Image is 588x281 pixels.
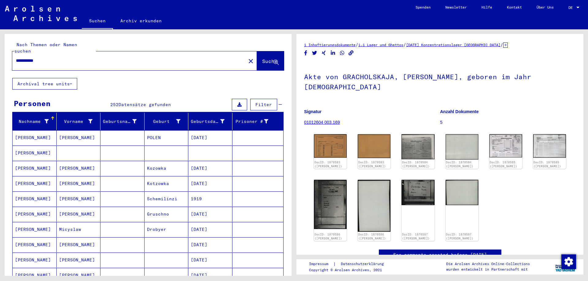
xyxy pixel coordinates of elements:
a: See comments created before [DATE] [393,252,487,258]
button: Share on LinkedIn [330,49,336,57]
button: Share on Twitter [311,49,318,57]
p: 5 [440,119,576,126]
mat-label: Nach Themen oder Namen suchen [14,42,77,54]
a: DocID: 1870583 ([PERSON_NAME]) [358,161,386,168]
mat-cell: [DATE] [188,130,232,145]
img: 001.jpg [314,134,347,158]
mat-cell: [PERSON_NAME] [13,146,57,161]
div: Geburtsdatum [191,118,224,125]
b: Signatur [304,109,322,114]
mat-cell: [DATE] [188,222,232,237]
mat-cell: [PERSON_NAME] [13,222,57,237]
h1: Akte von GRACHOLSKAJA, [PERSON_NAME], geboren im Jahr [DEMOGRAPHIC_DATA] [304,63,576,100]
mat-header-cell: Vorname [57,113,101,130]
mat-header-cell: Nachname [13,113,57,130]
a: DocID: 1870587 ([PERSON_NAME]) [402,233,430,240]
mat-cell: [PERSON_NAME] [13,191,57,206]
mat-header-cell: Geburt‏ [145,113,189,130]
mat-icon: close [247,57,254,65]
span: 252 [110,102,119,107]
img: 001.jpg [489,134,522,157]
p: wurden entwickelt in Partnerschaft mit [446,267,530,272]
mat-cell: [DATE] [188,237,232,252]
mat-cell: [PERSON_NAME] [57,253,101,268]
button: Copy link [348,49,354,57]
mat-cell: [PERSON_NAME] [57,207,101,222]
a: DocID: 1870584 ([PERSON_NAME]) [402,161,430,168]
div: Prisoner # [235,116,276,126]
mat-cell: [PERSON_NAME] [13,207,57,222]
button: Share on Facebook [303,49,309,57]
mat-cell: [DATE] [188,207,232,222]
div: Geburtsname [103,118,137,125]
div: Nachname [15,118,49,125]
div: Geburt‏ [147,118,181,125]
span: Datensätze gefunden [119,102,171,107]
mat-cell: Schemilinzi [145,191,189,206]
div: Vorname [59,118,93,125]
span: / [356,42,358,47]
div: Geburtsdatum [191,116,232,126]
mat-cell: [DATE] [188,161,232,176]
div: Personen [14,98,51,109]
span: / [500,42,503,47]
img: 002.jpg [446,180,478,205]
mat-cell: [PERSON_NAME] [57,237,101,252]
a: 1.1 Lager und Ghettos [358,43,403,47]
mat-cell: [PERSON_NAME] [13,130,57,145]
img: Arolsen_neg.svg [5,6,77,21]
mat-cell: [PERSON_NAME] [57,191,101,206]
img: 001.jpg [401,134,434,159]
img: 002.jpg [446,134,478,160]
a: DocID: 1870586 ([PERSON_NAME]) [358,233,386,240]
img: 001.jpg [401,180,434,205]
mat-header-cell: Geburtsdatum [188,113,232,130]
img: 002.jpg [358,134,390,158]
a: DocID: 1870585 ([PERSON_NAME]) [533,161,561,168]
a: 01012604 003.169 [304,120,340,125]
div: Geburt‏ [147,116,188,126]
img: Zustimmung ändern [561,254,576,269]
div: Vorname [59,116,100,126]
button: Filter [250,99,277,110]
button: Share on WhatsApp [339,49,345,57]
a: DocID: 1870584 ([PERSON_NAME]) [446,161,473,168]
img: 002.jpg [358,180,390,232]
a: Datenschutzerklärung [336,261,391,267]
a: Suchen [82,13,113,29]
mat-cell: [PERSON_NAME] [13,176,57,191]
img: 001.jpg [314,180,347,229]
span: Suche [262,58,277,64]
div: Geburtsname [103,116,144,126]
span: DE [568,6,575,10]
a: DocID: 1870586 ([PERSON_NAME]) [315,233,342,240]
mat-cell: Micyslaw [57,222,101,237]
mat-cell: [PERSON_NAME] [13,253,57,268]
a: [DATE] Konzentrationslager [GEOGRAPHIC_DATA] [406,43,500,47]
a: 1 Inhaftierungsdokumente [304,43,356,47]
a: DocID: 1870587 ([PERSON_NAME]) [446,233,473,240]
mat-cell: 1919 [188,191,232,206]
mat-cell: Gruschno [145,207,189,222]
p: Copyright © Arolsen Archives, 2021 [309,267,391,273]
img: yv_logo.png [554,259,577,274]
a: Archiv erkunden [113,13,169,28]
mat-cell: Kotzowka [145,176,189,191]
mat-cell: POLEN [145,130,189,145]
mat-cell: Drobyer [145,222,189,237]
mat-cell: [PERSON_NAME] [57,176,101,191]
button: Suche [257,51,284,70]
mat-cell: [PERSON_NAME] [13,161,57,176]
mat-cell: [PERSON_NAME] [57,161,101,176]
mat-header-cell: Prisoner # [232,113,284,130]
mat-cell: Kozowka [145,161,189,176]
div: | [309,261,391,267]
a: DocID: 1870583 ([PERSON_NAME]) [315,161,342,168]
p: Die Arolsen Archives Online-Collections [446,261,530,267]
button: Share on Xing [321,49,327,57]
mat-cell: [PERSON_NAME] [57,130,101,145]
mat-cell: [DATE] [188,176,232,191]
div: Nachname [15,116,56,126]
mat-cell: [DATE] [188,253,232,268]
mat-header-cell: Geburtsname [100,113,145,130]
